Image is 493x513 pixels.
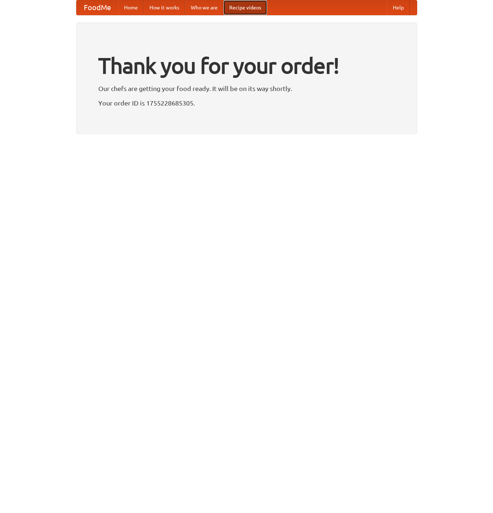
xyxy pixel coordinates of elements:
[144,0,185,15] a: How it works
[118,0,144,15] a: Home
[77,0,118,15] a: FoodMe
[98,83,395,94] p: Our chefs are getting your food ready. It will be on its way shortly.
[185,0,223,15] a: Who we are
[387,0,410,15] a: Help
[223,0,267,15] a: Recipe videos
[98,98,395,108] p: Your order ID is 1755228685305.
[98,48,395,83] h1: Thank you for your order!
